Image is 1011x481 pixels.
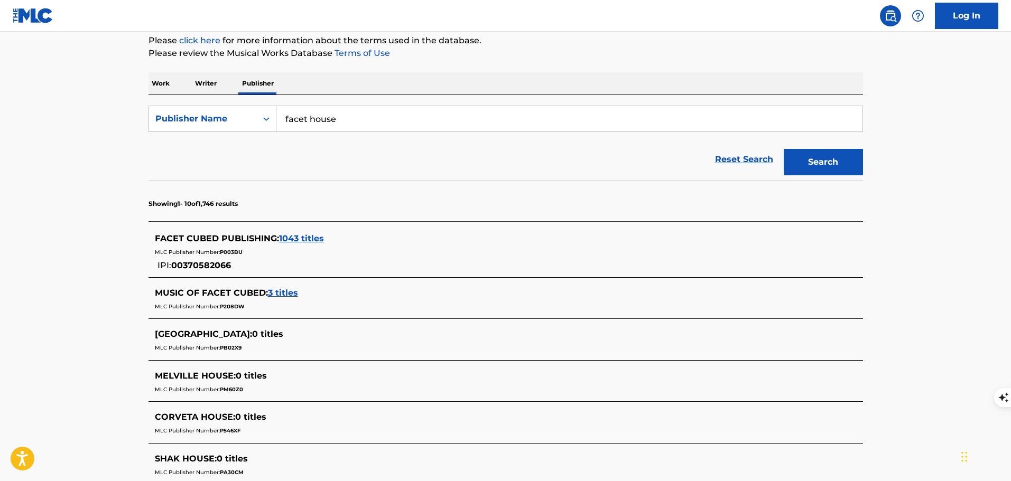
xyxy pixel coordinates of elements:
[157,260,171,270] span: IPI:
[155,469,220,476] span: MLC Publisher Number:
[907,5,929,26] div: Help
[239,72,277,95] p: Publisher
[235,412,266,422] span: 0 titles
[149,199,238,209] p: Showing 1 - 10 of 1,746 results
[155,303,220,310] span: MLC Publisher Number:
[149,34,863,47] p: Please for more information about the terms used in the database.
[220,386,243,393] span: PM60Z0
[784,149,863,175] button: Search
[155,329,252,339] span: [GEOGRAPHIC_DATA] :
[961,441,968,473] div: Drag
[220,427,240,434] span: P546XF
[958,430,1011,481] iframe: Chat Widget
[155,112,251,125] div: Publisher Name
[155,412,235,422] span: CORVETA HOUSE :
[332,48,390,58] a: Terms of Use
[268,288,298,298] span: 3 titles
[155,371,236,381] span: MELVILLE HOUSE :
[155,233,279,243] span: FACET CUBED PUBLISHING :
[155,454,217,464] span: SHAK HOUSE :
[252,329,283,339] span: 0 titles
[155,344,220,351] span: MLC Publisher Number:
[149,47,863,60] p: Please review the Musical Works Database
[13,8,53,23] img: MLC Logo
[935,3,998,29] a: Log In
[880,5,901,26] a: Public Search
[149,72,173,95] p: Work
[217,454,248,464] span: 0 titles
[149,106,863,181] form: Search Form
[220,469,244,476] span: PA30CM
[155,249,220,256] span: MLC Publisher Number:
[220,249,243,256] span: P003BU
[192,72,220,95] p: Writer
[884,10,897,22] img: search
[155,427,220,434] span: MLC Publisher Number:
[155,288,268,298] span: MUSIC OF FACET CUBED :
[171,260,231,270] span: 00370582066
[220,303,245,310] span: P208DW
[279,233,324,243] span: 1043 titles
[236,371,267,381] span: 0 titles
[155,386,220,393] span: MLC Publisher Number:
[710,148,778,171] a: Reset Search
[220,344,242,351] span: PB02X9
[179,35,220,45] a: click here
[912,10,924,22] img: help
